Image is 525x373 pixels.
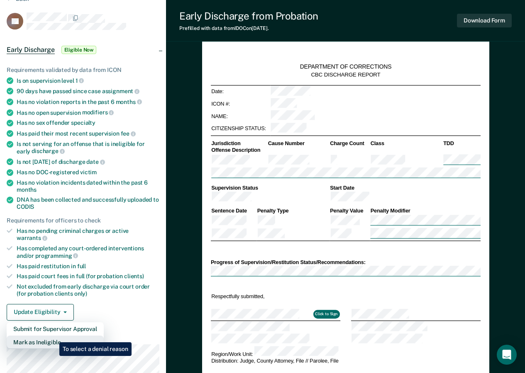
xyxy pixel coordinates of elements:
div: Has no open supervision [17,109,159,116]
span: months [116,99,142,105]
div: Requirements for officers to check [7,217,159,224]
span: programming [35,252,78,259]
span: CODIS [17,203,34,210]
span: discharge [32,148,65,154]
th: Sentence Date [210,207,256,215]
th: Class [370,140,443,147]
td: NAME: [210,110,270,123]
div: DEPARTMENT OF CORRECTIONS [300,63,391,71]
div: Has no sex offender [17,119,159,126]
div: CBC DISCHARGE REPORT [311,71,380,78]
div: Requirements validated by data from ICON [7,67,159,74]
button: Download Form [457,14,512,27]
div: Has completed any court-ordered interventions and/or [17,245,159,259]
th: Start Date [329,184,480,191]
th: Penalty Modifier [370,207,481,215]
div: Has no pending criminal charges or active [17,227,159,242]
span: fee [121,130,136,137]
span: Eligible Now [61,46,97,54]
th: Penalty Type [256,207,330,215]
span: assignment [102,88,139,94]
span: clients) [124,273,144,279]
td: CITIZENSHIP STATUS: [210,122,270,135]
span: victim [80,169,97,175]
div: Is on supervision level [17,77,159,84]
div: 90 days have passed since case [17,87,159,95]
th: TDD [442,140,480,147]
span: warrants [17,235,47,241]
div: Prefilled with data from IDOC on [DATE] . [179,25,318,31]
div: Progress of Supervision/Restitution Status/Recommendations: [210,259,480,266]
span: only) [74,290,87,297]
button: Update Eligibility [7,304,74,321]
div: Has paid court fees in full (for probation [17,273,159,280]
div: Has no DOC-registered [17,169,159,176]
th: Charge Count [329,140,369,147]
th: Penalty Value [329,207,369,215]
th: Cause Number [267,140,329,147]
div: Has no violation incidents dated within the past 6 [17,179,159,193]
div: Has paid their most recent supervision [17,130,159,137]
th: Jurisdiction [210,140,267,147]
th: Supervision Status [210,184,329,191]
button: Click to Sign [313,310,339,319]
div: DNA has been collected and successfully uploaded to [17,196,159,210]
span: full [77,263,86,269]
span: modifiers [82,109,114,116]
span: Early Discharge [7,46,55,54]
div: Is not serving for an offense that is ineligible for early [17,141,159,155]
div: Has no violation reports in the past 6 [17,98,159,106]
span: months [17,186,37,193]
span: 1 [76,77,84,84]
td: Date: [210,85,270,98]
td: ICON #: [210,98,270,110]
div: Not excluded from early discharge via court order (for probation clients [17,283,159,297]
div: Has paid restitution in [17,263,159,270]
td: Region/Work Unit: Distribution: Judge, County Attorney, File // Parolee, File [210,346,480,365]
span: specialty [71,119,95,126]
span: date [86,158,105,165]
button: Mark as Ineligible [7,336,104,349]
button: Submit for Supervisor Approval [7,322,104,336]
div: Is not [DATE] of discharge [17,158,159,166]
div: Open Intercom Messenger [497,345,517,365]
td: Respectfully submitted, [210,292,340,300]
div: Early Discharge from Probation [179,10,318,22]
th: Offense Description [210,147,267,154]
